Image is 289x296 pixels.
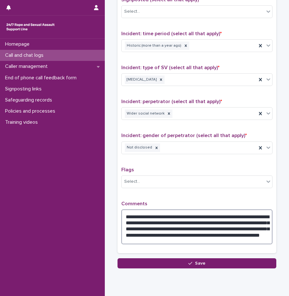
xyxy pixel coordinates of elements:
[121,133,247,138] span: Incident: gender of perpetrator (select all that apply)
[125,109,165,118] div: Wider social network
[3,52,49,58] p: Call and chat logs
[3,75,82,81] p: End of phone call feedback form
[124,8,140,15] div: Select...
[125,42,182,50] div: Historic (more than a year ago)
[121,31,222,36] span: Incident: time period (select all that apply)
[5,21,56,33] img: rhQMoQhaT3yELyF149Cw
[121,167,134,172] span: Flags
[124,178,140,185] div: Select...
[121,65,219,70] span: Incident: type of SV (select all that apply)
[195,261,205,266] span: Save
[121,201,147,206] span: Comments
[3,119,43,125] p: Training videos
[121,99,222,104] span: Incident: perpetrator (select all that apply)
[3,63,53,69] p: Caller management
[118,258,276,268] button: Save
[125,143,153,152] div: Not disclosed
[3,108,60,114] p: Policies and processes
[3,86,47,92] p: Signposting links
[3,97,57,103] p: Safeguarding records
[125,76,158,84] div: [MEDICAL_DATA]
[3,41,35,47] p: Homepage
